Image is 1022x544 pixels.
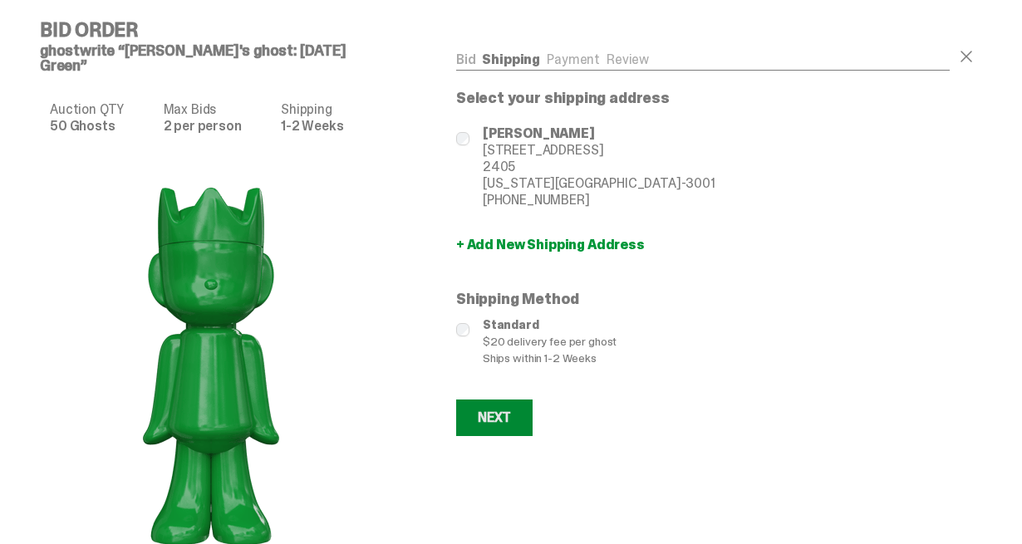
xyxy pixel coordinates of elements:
p: Select your shipping address [456,91,950,105]
h5: ghostwrite “[PERSON_NAME]'s ghost: [DATE] Green” [40,43,396,73]
span: Standard [483,316,950,333]
a: Shipping [482,51,540,68]
a: Bid [456,51,476,68]
span: Ships within 1-2 Weeks [483,350,950,366]
span: [PERSON_NAME] [483,125,715,142]
span: [US_STATE][GEOGRAPHIC_DATA]-3001 [483,175,715,192]
span: [PHONE_NUMBER] [483,192,715,208]
dt: Auction QTY [50,103,154,116]
dd: 1-2 Weeks [281,120,373,133]
a: + Add New Shipping Address [456,238,950,252]
dd: 50 Ghosts [50,120,154,133]
span: $20 delivery fee per ghost [483,333,950,350]
span: 2405 [483,159,715,175]
h4: Bid Order [40,20,396,40]
button: Next [456,399,533,436]
span: [STREET_ADDRESS] [483,142,715,159]
p: Shipping Method [456,292,950,306]
div: Next [478,411,511,424]
dd: 2 per person [164,120,271,133]
dt: Shipping [281,103,373,116]
dt: Max Bids [164,103,271,116]
a: Payment [547,51,600,68]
